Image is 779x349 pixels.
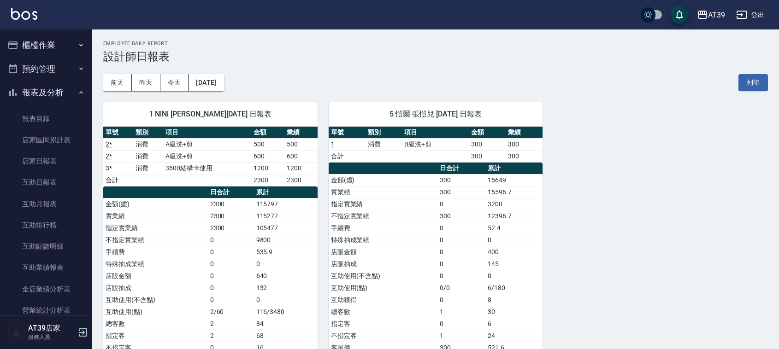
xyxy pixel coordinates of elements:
td: 300 [437,186,485,198]
img: Logo [11,8,37,20]
td: 實業績 [103,210,208,222]
td: 合計 [329,150,366,162]
td: 0 [437,258,485,270]
th: 類別 [366,127,402,139]
td: 24 [485,330,543,342]
td: 實業績 [329,186,437,198]
td: 金額(虛) [103,198,208,210]
td: 1200 [251,162,284,174]
td: 2 [208,318,254,330]
td: 0 [437,246,485,258]
button: 今天 [160,74,189,91]
td: 0/0 [437,282,485,294]
td: 2300 [208,210,254,222]
table: a dense table [103,127,318,186]
td: 15596.7 [485,186,543,198]
button: 前天 [103,74,132,91]
td: 0 [437,294,485,306]
a: 營業統計分析表 [4,300,89,321]
td: 手續費 [329,222,437,234]
td: 300 [506,150,543,162]
td: 0 [208,258,254,270]
th: 項目 [402,127,469,139]
td: 300 [437,174,485,186]
td: B級洗+剪 [402,138,469,150]
td: 300 [469,138,506,150]
td: 店販金額 [103,270,208,282]
button: 預約管理 [4,57,89,81]
button: 昨天 [132,74,160,91]
td: 6/180 [485,282,543,294]
td: 0 [208,234,254,246]
td: 600 [251,150,284,162]
td: 12396.7 [485,210,543,222]
td: 互助使用(點) [329,282,437,294]
td: 金額(虛) [329,174,437,186]
td: 指定客 [103,330,208,342]
td: 132 [254,282,318,294]
td: 0 [208,246,254,258]
td: 0 [437,318,485,330]
th: 類別 [133,127,163,139]
h5: AT39店家 [28,324,75,333]
td: 52.4 [485,222,543,234]
td: 互助獲得 [329,294,437,306]
td: 3200 [485,198,543,210]
a: 報表目錄 [4,108,89,129]
button: 報表及分析 [4,81,89,105]
th: 單號 [329,127,366,139]
td: 店販抽成 [329,258,437,270]
td: 合計 [103,174,133,186]
td: 指定客 [329,318,437,330]
a: 全店業績分析表 [4,279,89,300]
th: 單號 [103,127,133,139]
td: 0 [437,234,485,246]
td: 0 [208,270,254,282]
td: 116/3480 [254,306,318,318]
td: 不指定實業績 [329,210,437,222]
td: 300 [506,138,543,150]
a: 互助月報表 [4,193,89,215]
th: 業績 [284,127,318,139]
td: 68 [254,330,318,342]
td: 店販金額 [329,246,437,258]
td: 手續費 [103,246,208,258]
td: 互助使用(不含點) [329,270,437,282]
td: 115797 [254,198,318,210]
td: 500 [251,138,284,150]
a: 互助日報表 [4,172,89,193]
td: 600 [284,150,318,162]
td: 0 [485,234,543,246]
td: 2/60 [208,306,254,318]
a: 店家日報表 [4,151,89,172]
td: 300 [437,210,485,222]
th: 項目 [163,127,251,139]
td: 2 [208,330,254,342]
button: save [670,6,689,24]
td: 0 [485,270,543,282]
td: 115277 [254,210,318,222]
td: 0 [208,282,254,294]
span: 1 NiNi [PERSON_NAME][DATE] 日報表 [114,110,307,119]
td: 640 [254,270,318,282]
a: 互助業績報表 [4,257,89,278]
td: 消費 [133,138,163,150]
td: 2300 [208,198,254,210]
img: Person [7,323,26,342]
a: 互助點數明細 [4,236,89,257]
td: 0 [437,198,485,210]
td: 9800 [254,234,318,246]
button: 列印 [738,74,768,91]
p: 服務人員 [28,333,75,341]
td: A級洗+剪 [163,150,251,162]
td: 0 [254,294,318,306]
td: 指定實業績 [103,222,208,234]
td: 2300 [251,174,284,186]
td: 300 [469,150,506,162]
td: 400 [485,246,543,258]
td: 總客數 [103,318,208,330]
td: 特殊抽成業績 [103,258,208,270]
th: 累計 [485,163,543,174]
td: 500 [284,138,318,150]
th: 業績 [506,127,543,139]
